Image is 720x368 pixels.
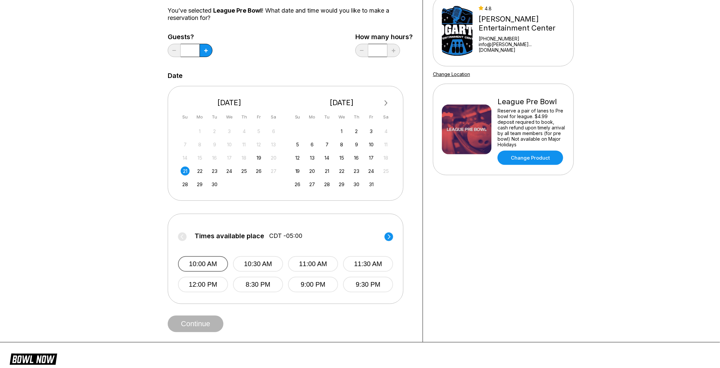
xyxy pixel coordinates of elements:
[254,112,263,121] div: Fr
[308,167,317,176] div: Choose Monday, October 20th, 2025
[225,153,234,162] div: Not available Wednesday, September 17th, 2025
[269,153,278,162] div: Not available Saturday, September 20th, 2025
[210,127,219,136] div: Not available Tuesday, September 2nd, 2025
[210,153,219,162] div: Not available Tuesday, September 16th, 2025
[337,167,346,176] div: Choose Wednesday, October 22nd, 2025
[308,180,317,189] div: Choose Monday, October 27th, 2025
[210,180,219,189] div: Choose Tuesday, September 30th, 2025
[181,167,190,176] div: Choose Sunday, September 21st, 2025
[308,153,317,162] div: Choose Monday, October 13th, 2025
[240,112,249,121] div: Th
[181,153,190,162] div: Not available Sunday, September 14th, 2025
[479,41,565,53] a: info@[PERSON_NAME]...[DOMAIN_NAME]
[240,153,249,162] div: Not available Thursday, September 18th, 2025
[323,140,331,149] div: Choose Tuesday, October 7th, 2025
[442,6,473,56] img: Bogart's Entertainment Center
[343,277,393,292] button: 9:30 PM
[225,167,234,176] div: Choose Wednesday, September 24th, 2025
[240,127,249,136] div: Not available Thursday, September 4th, 2025
[382,167,390,176] div: Not available Saturday, October 25th, 2025
[195,153,204,162] div: Not available Monday, September 15th, 2025
[479,15,565,33] div: [PERSON_NAME] Entertainment Center
[178,98,281,107] div: [DATE]
[367,167,376,176] div: Choose Friday, October 24th, 2025
[195,232,264,240] span: Times available place
[479,6,565,11] div: 4.8
[367,140,376,149] div: Choose Friday, October 10th, 2025
[352,153,361,162] div: Choose Thursday, October 16th, 2025
[269,167,278,176] div: Not available Saturday, September 27th, 2025
[323,180,331,189] div: Choose Tuesday, October 28th, 2025
[293,167,302,176] div: Choose Sunday, October 19th, 2025
[498,108,565,147] div: Reserve a pair of lanes to Pre bowl for league. $4.99 deposit required to book, cash refund upon ...
[337,153,346,162] div: Choose Wednesday, October 15th, 2025
[195,180,204,189] div: Choose Monday, September 29th, 2025
[240,140,249,149] div: Not available Thursday, September 11th, 2025
[288,256,338,272] button: 11:00 AM
[352,112,361,121] div: Th
[337,140,346,149] div: Choose Wednesday, October 8th, 2025
[293,180,302,189] div: Choose Sunday, October 26th, 2025
[233,277,283,292] button: 8:30 PM
[293,140,302,149] div: Choose Sunday, October 5th, 2025
[178,256,228,272] button: 10:00 AM
[233,256,283,272] button: 10:30 AM
[210,167,219,176] div: Choose Tuesday, September 23rd, 2025
[254,153,263,162] div: Choose Friday, September 19th, 2025
[225,140,234,149] div: Not available Wednesday, September 10th, 2025
[367,112,376,121] div: Fr
[269,127,278,136] div: Not available Saturday, September 6th, 2025
[498,151,563,165] a: Change Product
[269,112,278,121] div: Sa
[293,153,302,162] div: Choose Sunday, October 12th, 2025
[168,7,413,22] div: You’ve selected ! What date and time would you like to make a reservation for?
[337,127,346,136] div: Choose Wednesday, October 1st, 2025
[352,180,361,189] div: Choose Thursday, October 30th, 2025
[442,105,492,154] img: League Pre Bowl
[352,167,361,176] div: Choose Thursday, October 23rd, 2025
[210,140,219,149] div: Not available Tuesday, September 9th, 2025
[168,72,183,79] label: Date
[254,140,263,149] div: Not available Friday, September 12th, 2025
[195,112,204,121] div: Mo
[180,126,279,189] div: month 2025-09
[382,112,390,121] div: Sa
[308,112,317,121] div: Mo
[337,112,346,121] div: We
[254,127,263,136] div: Not available Friday, September 5th, 2025
[291,98,393,107] div: [DATE]
[225,112,234,121] div: We
[323,112,331,121] div: Tu
[168,33,212,40] label: Guests?
[323,167,331,176] div: Choose Tuesday, October 21st, 2025
[181,180,190,189] div: Choose Sunday, September 28th, 2025
[337,180,346,189] div: Choose Wednesday, October 29th, 2025
[498,97,565,106] div: League Pre Bowl
[292,126,392,189] div: month 2025-10
[479,36,565,41] div: [PHONE_NUMBER]
[323,153,331,162] div: Choose Tuesday, October 14th, 2025
[288,277,338,292] button: 9:00 PM
[269,140,278,149] div: Not available Saturday, September 13th, 2025
[352,140,361,149] div: Choose Thursday, October 9th, 2025
[355,33,413,40] label: How many hours?
[382,140,390,149] div: Not available Saturday, October 11th, 2025
[195,127,204,136] div: Not available Monday, September 1st, 2025
[293,112,302,121] div: Su
[269,232,302,240] span: CDT -05:00
[195,140,204,149] div: Not available Monday, September 8th, 2025
[367,153,376,162] div: Choose Friday, October 17th, 2025
[181,112,190,121] div: Su
[178,277,228,292] button: 12:00 PM
[382,153,390,162] div: Not available Saturday, October 18th, 2025
[367,180,376,189] div: Choose Friday, October 31st, 2025
[240,167,249,176] div: Choose Thursday, September 25th, 2025
[210,112,219,121] div: Tu
[352,127,361,136] div: Choose Thursday, October 2nd, 2025
[195,167,204,176] div: Choose Monday, September 22nd, 2025
[343,256,393,272] button: 11:30 AM
[213,7,262,14] span: League Pre Bowl
[381,98,391,109] button: Next Month
[254,167,263,176] div: Choose Friday, September 26th, 2025
[181,140,190,149] div: Not available Sunday, September 7th, 2025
